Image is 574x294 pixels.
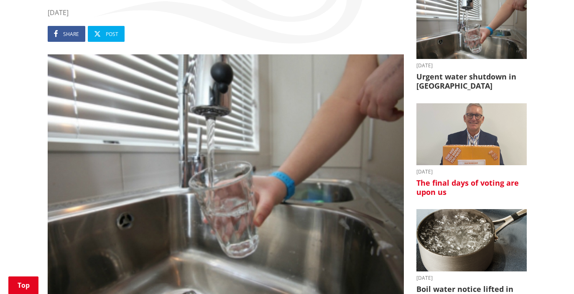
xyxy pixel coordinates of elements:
iframe: Messenger Launcher [536,259,566,289]
a: [DATE] The final days of voting are upon us [416,103,527,197]
span: Share [63,31,79,38]
a: Top [8,276,38,294]
img: boil water notice [416,209,527,271]
span: Post [106,31,118,38]
a: Share [48,26,85,42]
time: [DATE] [416,169,527,174]
h3: Urgent water shutdown in [GEOGRAPHIC_DATA] [416,72,527,90]
time: [DATE] [416,276,527,281]
a: Post [88,26,125,42]
time: [DATE] [416,63,527,68]
h3: The final days of voting are upon us [416,179,527,197]
time: [DATE] [48,8,404,18]
img: Craig Hobbs editorial elections [416,103,527,166]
